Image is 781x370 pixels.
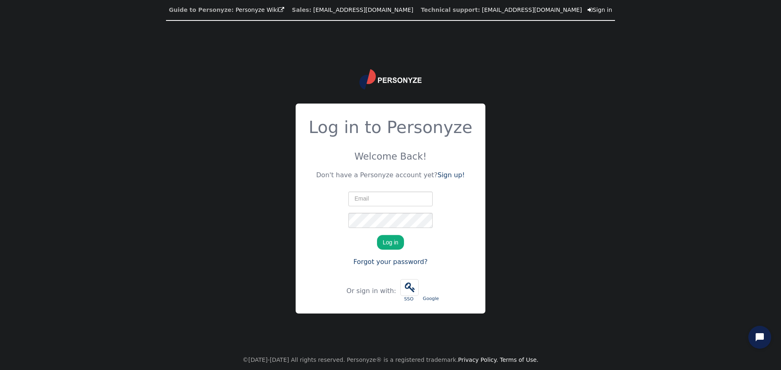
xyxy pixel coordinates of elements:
a:  SSO [398,275,421,307]
a: Google [421,275,441,307]
a: Terms of Use. [500,356,539,363]
div: Google [423,296,439,302]
h2: Log in to Personyze [309,115,473,140]
a: Privacy Policy. [458,356,498,363]
p: Don't have a Personyze account yet? [309,170,473,180]
a: [EMAIL_ADDRESS][DOMAIN_NAME] [482,7,582,13]
a: Sign in [588,7,612,13]
div: SSO [400,296,417,303]
b: Guide to Personyze: [169,7,234,13]
a: Personyze Wiki [236,7,284,13]
a: Sign up! [438,171,465,179]
a: Forgot your password? [353,258,428,266]
center: ©[DATE]-[DATE] All rights reserved. Personyze® is a registered trademark. [242,350,539,370]
span:  [401,280,418,296]
button: Log in [377,235,404,250]
b: Technical support: [421,7,480,13]
span:  [278,7,284,13]
a: [EMAIL_ADDRESS][DOMAIN_NAME] [313,7,413,13]
b: Sales: [292,7,312,13]
p: Welcome Back! [309,149,473,163]
iframe: Schaltfläche „Über Google anmelden“ [418,278,444,296]
img: logo.svg [359,69,422,90]
span:  [588,7,592,13]
div: Or sign in with: [346,286,398,296]
input: Email [348,192,433,206]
